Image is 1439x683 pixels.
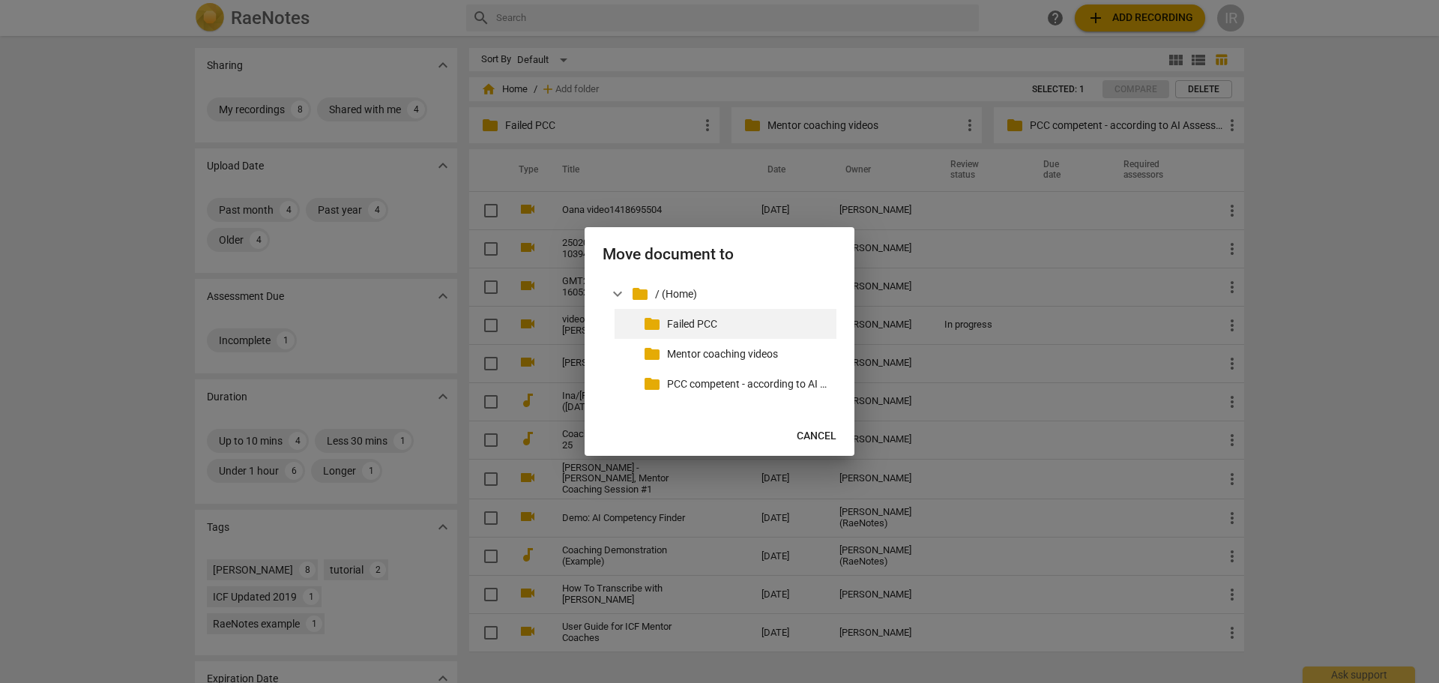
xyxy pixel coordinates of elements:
span: folder [643,375,661,393]
button: Cancel [785,423,848,450]
span: Cancel [797,429,836,444]
span: folder [631,285,649,303]
span: expand_more [609,285,627,303]
p: / (Home) [655,286,830,302]
p: Failed PCC [667,316,830,332]
span: folder [643,315,661,333]
span: folder [643,345,661,363]
h2: Move document to [603,245,836,264]
p: Mentor coaching videos [667,346,830,362]
p: PCC competent - according to AI Assessment [667,376,830,392]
